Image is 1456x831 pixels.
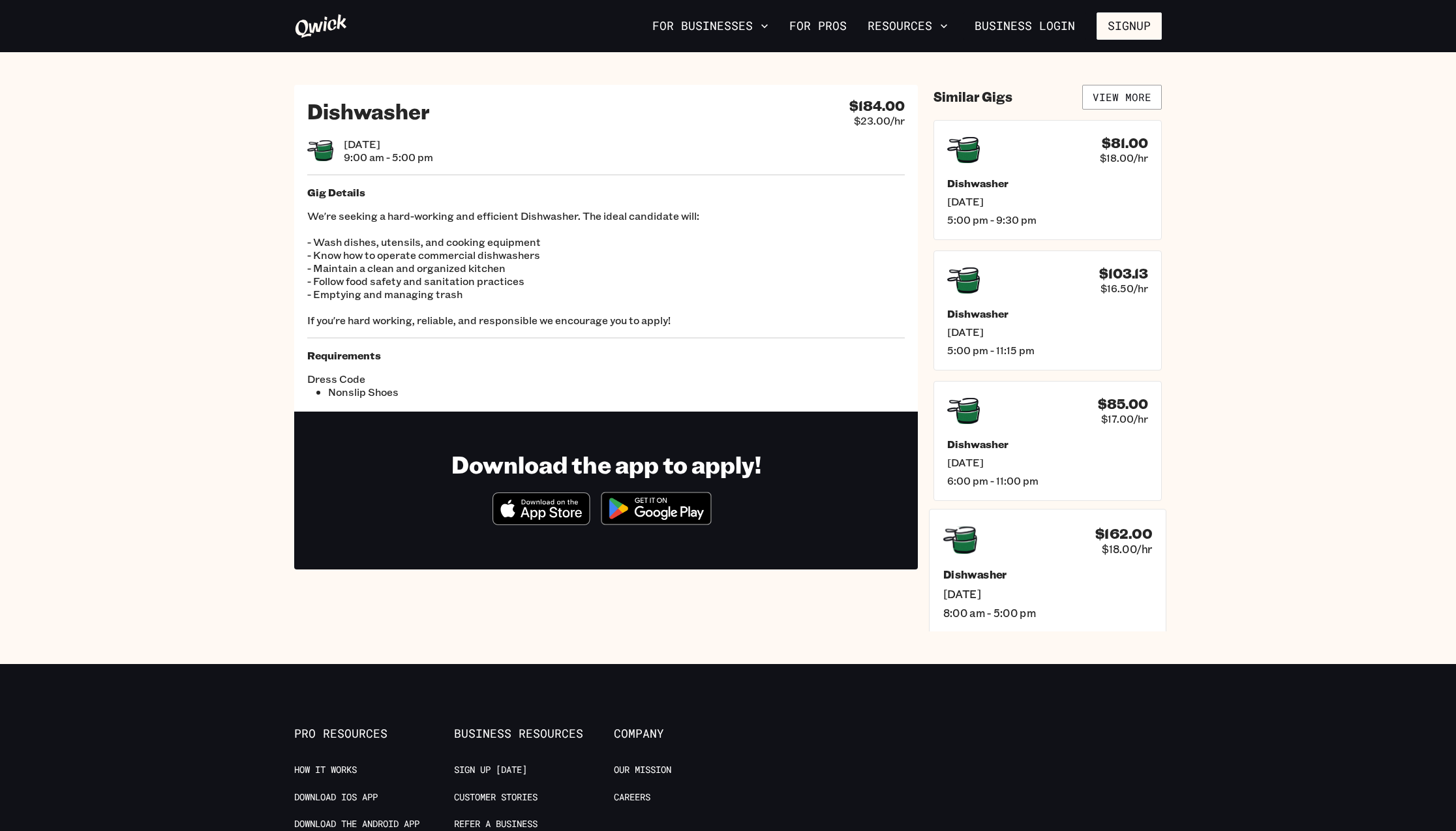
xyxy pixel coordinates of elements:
a: How it Works [294,764,357,776]
a: $103.13$16.50/hrDishwasher[DATE]5:00 pm - 11:15 pm [933,250,1162,370]
button: Resources [862,15,953,37]
span: $17.00/hr [1101,412,1148,425]
span: Pro Resources [294,727,454,741]
a: Download the Android App [294,818,419,830]
span: $16.50/hr [1100,282,1148,295]
span: $18.00/hr [1100,151,1148,164]
span: [DATE] [344,138,433,151]
h5: Gig Details [307,186,905,199]
span: [DATE] [947,325,1148,339]
span: 5:00 pm - 9:30 pm [947,213,1148,226]
h5: Dishwasher [943,567,1152,581]
h4: $184.00 [849,98,905,114]
a: $81.00$18.00/hrDishwasher[DATE]5:00 pm - 9:30 pm [933,120,1162,240]
h4: $103.13 [1099,265,1148,282]
h5: Dishwasher [947,438,1148,451]
h5: Dishwasher [947,307,1148,320]
span: [DATE] [947,456,1148,469]
span: [DATE] [947,195,1148,208]
span: 8:00 am - 5:00 pm [943,606,1152,620]
span: $23.00/hr [854,114,905,127]
p: We're seeking a hard-working and efficient Dishwasher. The ideal candidate will: - Wash dishes, u... [307,209,905,327]
h4: $162.00 [1095,524,1152,541]
h1: Download the app to apply! [451,449,761,479]
a: Customer stories [454,791,538,804]
span: $18.00/hr [1102,541,1152,555]
span: 9:00 am - 5:00 pm [344,151,433,164]
a: $162.00$18.00/hrDishwasher[DATE]8:00 am - 5:00 pm [929,509,1166,633]
a: Careers [614,791,650,804]
a: Business Login [963,12,1086,40]
span: [DATE] [943,586,1152,600]
a: Our Mission [614,764,671,776]
h4: Similar Gigs [933,89,1012,105]
a: Download on the App Store [493,514,590,528]
h5: Dishwasher [947,177,1148,190]
button: For Businesses [647,15,774,37]
span: Dress Code [307,372,606,385]
a: Download IOS App [294,791,378,804]
a: View More [1082,85,1162,110]
h4: $85.00 [1098,396,1148,412]
h2: Dishwasher [307,98,430,124]
button: Signup [1097,12,1162,40]
a: Sign up [DATE] [454,764,527,776]
span: 6:00 pm - 11:00 pm [947,474,1148,487]
a: Refer a Business [454,818,538,830]
span: Business Resources [454,727,614,741]
span: 5:00 pm - 11:15 pm [947,344,1148,357]
h5: Requirements [307,349,905,362]
img: Get it on Google Play [593,484,720,533]
a: $85.00$17.00/hrDishwasher[DATE]6:00 pm - 11:00 pm [933,381,1162,501]
h4: $81.00 [1102,135,1148,151]
span: Company [614,727,774,741]
li: Nonslip Shoes [328,385,606,399]
a: For Pros [784,15,852,37]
